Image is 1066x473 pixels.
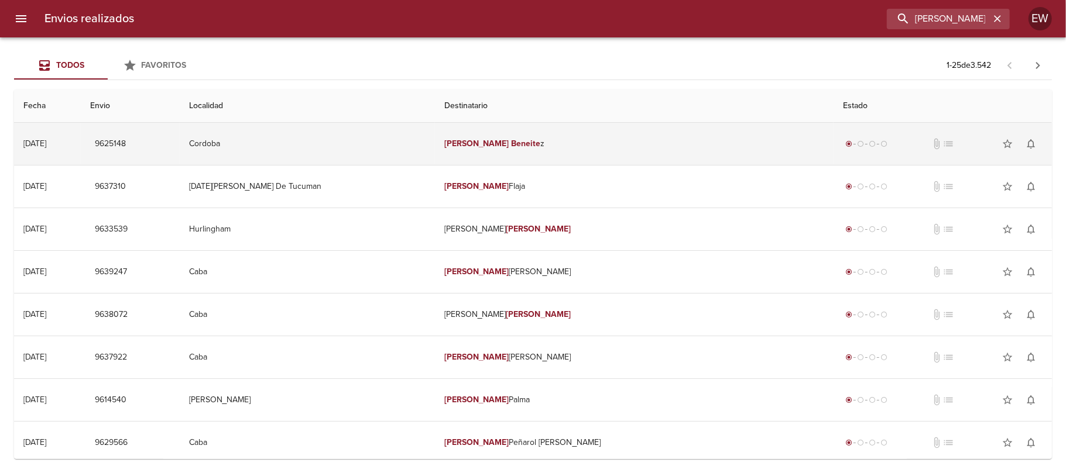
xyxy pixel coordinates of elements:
td: Caba [180,336,435,378]
span: notifications_none [1025,138,1037,150]
div: EW [1029,7,1052,30]
span: 9637922 [95,350,127,365]
button: Agregar a favoritos [996,431,1019,454]
td: Palma [435,379,834,421]
button: 9637310 [90,176,131,198]
button: Agregar a favoritos [996,175,1019,198]
span: No tiene pedido asociado [943,138,955,150]
span: No tiene documentos adjuntos [931,181,943,192]
span: radio_button_checked [845,439,852,446]
span: radio_button_unchecked [869,439,876,446]
th: Localidad [180,89,435,123]
span: radio_button_unchecked [880,140,887,147]
span: radio_button_unchecked [880,311,887,318]
span: star_border [1002,138,1013,150]
span: 9629566 [95,436,128,450]
span: radio_button_unchecked [857,396,864,403]
button: 9638072 [90,304,132,326]
button: menu [7,5,35,33]
button: Activar notificaciones [1019,132,1043,156]
span: radio_button_unchecked [880,268,887,275]
span: star_border [1002,223,1013,235]
div: Tabs Envios [14,51,201,80]
div: [DATE] [23,395,46,405]
span: Todos [56,60,84,70]
span: star_border [1002,309,1013,320]
span: radio_button_unchecked [857,183,864,190]
button: Agregar a favoritos [996,346,1019,369]
th: Destinatario [435,89,834,123]
button: Agregar a favoritos [996,217,1019,241]
span: No tiene documentos adjuntos [931,351,943,363]
td: z [435,123,834,165]
span: radio_button_unchecked [880,226,887,233]
th: Estado [834,89,1052,123]
button: Agregar a favoritos [996,388,1019,412]
span: 9639247 [95,265,127,279]
span: radio_button_unchecked [869,396,876,403]
span: radio_button_checked [845,354,852,361]
span: notifications_none [1025,309,1037,320]
button: Activar notificaciones [1019,303,1043,326]
th: Fecha [14,89,81,123]
span: radio_button_checked [845,268,852,275]
span: radio_button_unchecked [857,268,864,275]
em: [PERSON_NAME] [444,181,509,191]
span: 9637310 [95,179,126,194]
div: Generado [843,223,890,235]
div: [DATE] [23,224,46,234]
td: [DATE][PERSON_NAME] De Tucuman [180,165,435,208]
button: Activar notificaciones [1019,175,1043,198]
span: No tiene pedido asociado [943,394,955,406]
span: radio_button_checked [845,183,852,190]
em: [PERSON_NAME] [444,267,509,277]
span: No tiene pedido asociado [943,181,955,192]
span: radio_button_checked [845,311,852,318]
span: 9638072 [95,308,128,322]
span: No tiene pedido asociado [943,223,955,235]
button: 9625148 [90,133,131,155]
th: Envio [81,89,180,123]
span: star_border [1002,351,1013,363]
em: [PERSON_NAME] [506,224,571,234]
button: Activar notificaciones [1019,260,1043,284]
span: No tiene pedido asociado [943,266,955,278]
span: radio_button_unchecked [857,311,864,318]
span: No tiene documentos adjuntos [931,138,943,150]
em: [PERSON_NAME] [444,352,509,362]
button: 9614540 [90,389,131,411]
span: radio_button_unchecked [869,268,876,275]
td: [PERSON_NAME] [435,336,834,378]
span: notifications_none [1025,437,1037,448]
button: Agregar a favoritos [996,303,1019,326]
span: radio_button_checked [845,396,852,403]
span: 9633539 [95,222,128,237]
button: Activar notificaciones [1019,217,1043,241]
button: Activar notificaciones [1019,388,1043,412]
span: No tiene documentos adjuntos [931,309,943,320]
span: radio_button_unchecked [869,140,876,147]
span: Pagina siguiente [1024,51,1052,80]
div: Abrir información de usuario [1029,7,1052,30]
td: Caba [180,294,435,336]
span: No tiene documentos adjuntos [931,437,943,448]
button: 9633539 [90,219,132,240]
div: Generado [843,266,890,278]
td: [PERSON_NAME] [435,251,834,293]
td: Caba [180,251,435,293]
div: [DATE] [23,267,46,277]
span: star_border [1002,394,1013,406]
td: Peñarol [PERSON_NAME] [435,422,834,464]
div: [DATE] [23,181,46,191]
td: [PERSON_NAME] [180,379,435,421]
em: [PERSON_NAME] [506,309,571,319]
span: No tiene documentos adjuntos [931,223,943,235]
span: star_border [1002,437,1013,448]
button: Activar notificaciones [1019,346,1043,369]
span: star_border [1002,266,1013,278]
span: radio_button_checked [845,226,852,233]
div: Generado [843,394,890,406]
button: Agregar a favoritos [996,132,1019,156]
span: radio_button_checked [845,140,852,147]
span: Pagina anterior [996,59,1024,71]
